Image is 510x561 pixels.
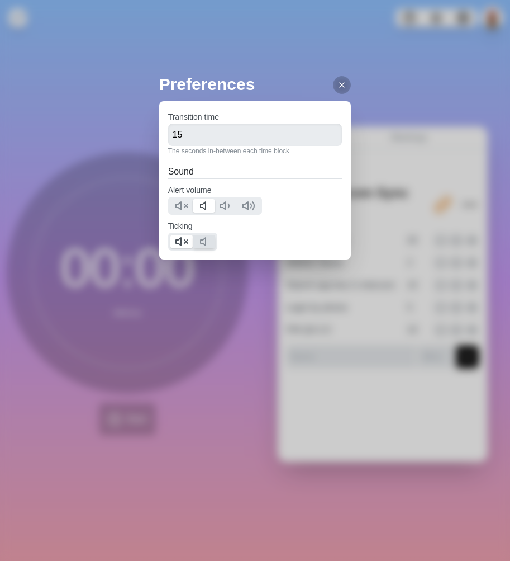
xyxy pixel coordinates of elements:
label: Transition time [168,112,219,121]
h2: Sound [168,165,342,178]
h2: Preferences [159,72,351,97]
label: Alert volume [168,186,212,195]
label: Ticking [168,221,193,230]
p: The seconds in-between each time block [168,146,342,156]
